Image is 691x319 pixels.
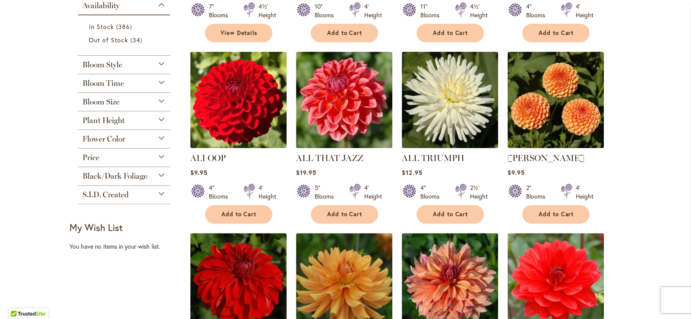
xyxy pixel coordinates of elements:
[315,2,339,19] div: 10" Blooms
[576,183,593,201] div: 4' Height
[205,24,272,42] a: View Details
[311,205,378,224] button: Add to Cart
[259,2,276,19] div: 4½' Height
[89,35,162,44] a: Out of Stock 34
[190,153,226,163] a: ALI OOP
[402,168,423,177] span: $12.95
[69,221,123,234] strong: My Wish List
[130,35,145,44] span: 34
[190,52,287,148] img: ALI OOP
[508,168,525,177] span: $9.95
[296,142,392,150] a: ALL THAT JAZZ
[296,52,392,148] img: ALL THAT JAZZ
[259,183,276,201] div: 4' Height
[508,142,604,150] a: AMBER QUEEN
[82,79,124,88] span: Bloom Time
[522,24,590,42] button: Add to Cart
[416,24,484,42] button: Add to Cart
[470,2,488,19] div: 4½' Height
[522,205,590,224] button: Add to Cart
[539,211,574,218] span: Add to Cart
[221,29,258,37] span: View Details
[311,24,378,42] button: Add to Cart
[82,153,99,162] span: Price
[82,171,147,181] span: Black/Dark Foliage
[205,205,272,224] button: Add to Cart
[402,153,464,163] a: ALL TRIUMPH
[209,183,233,201] div: 4" Blooms
[416,205,484,224] button: Add to Cart
[420,183,445,201] div: 4" Blooms
[508,153,584,163] a: [PERSON_NAME]
[89,36,129,44] span: Out of Stock
[539,29,574,37] span: Add to Cart
[470,183,488,201] div: 2½' Height
[402,52,498,148] img: ALL TRIUMPH
[315,183,339,201] div: 5" Blooms
[296,153,363,163] a: ALL THAT JAZZ
[433,29,468,37] span: Add to Cart
[526,183,550,201] div: 2" Blooms
[420,2,445,19] div: 11" Blooms
[221,211,257,218] span: Add to Cart
[89,22,162,31] a: In Stock 386
[364,183,382,201] div: 4' Height
[209,2,233,19] div: 7" Blooms
[69,242,185,251] div: You have no items in your wish list.
[327,29,363,37] span: Add to Cart
[576,2,593,19] div: 4' Height
[82,134,125,144] span: Flower Color
[190,142,287,150] a: ALI OOP
[82,190,129,199] span: S.I.D. Created
[6,288,31,313] iframe: Launch Accessibility Center
[296,168,316,177] span: $19.95
[190,168,208,177] span: $9.95
[82,60,122,69] span: Bloom Style
[508,52,604,148] img: AMBER QUEEN
[82,116,125,125] span: Plant Height
[82,1,120,10] span: Availability
[364,2,382,19] div: 4' Height
[82,97,120,107] span: Bloom Size
[89,22,114,31] span: In Stock
[433,211,468,218] span: Add to Cart
[402,142,498,150] a: ALL TRIUMPH
[526,2,550,19] div: 4" Blooms
[116,22,134,31] span: 386
[327,211,363,218] span: Add to Cart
